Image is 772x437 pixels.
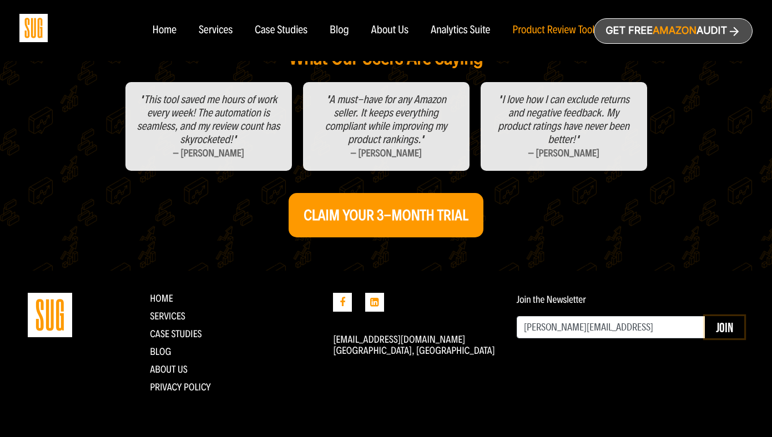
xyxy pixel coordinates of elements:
[492,93,636,146] p: "I love how I can exclude returns and negative feedback. My product ratings have never been better!"
[431,24,490,37] a: Analytics Suite
[28,293,72,337] img: Straight Up Growth
[314,93,458,146] p: "A must-have for any Amazon seller. It keeps everything compliant while improving my product rank...
[512,24,594,37] a: Product Review Tool
[150,310,185,322] a: Services
[371,24,409,37] a: About Us
[314,146,458,160] p: – [PERSON_NAME]
[517,316,705,338] input: Email
[152,24,176,37] a: Home
[199,24,233,37] a: Services
[150,292,173,304] a: Home
[137,146,281,160] p: – [PERSON_NAME]
[330,24,349,37] a: Blog
[333,333,465,345] a: [EMAIL_ADDRESS][DOMAIN_NAME]
[705,316,744,338] button: Join
[150,381,211,393] a: Privacy Policy
[304,206,468,224] strong: CLAIM YOUR 3-MONTH TRIAL
[653,25,697,37] span: Amazon
[150,328,202,340] a: CASE STUDIES
[333,345,499,356] p: [GEOGRAPHIC_DATA], [GEOGRAPHIC_DATA]
[289,193,483,237] a: CLAIM YOUR 3-MONTH TRIAL
[150,363,188,375] a: About Us
[492,146,636,160] p: – [PERSON_NAME]
[594,18,753,44] a: Get freeAmazonAudit
[19,14,48,42] img: Sug
[150,345,171,358] a: Blog
[137,93,281,146] p: "This tool saved me hours of work every week! The automation is seamless, and my review count has...
[517,294,586,305] label: Join the Newsletter
[255,24,307,37] a: Case Studies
